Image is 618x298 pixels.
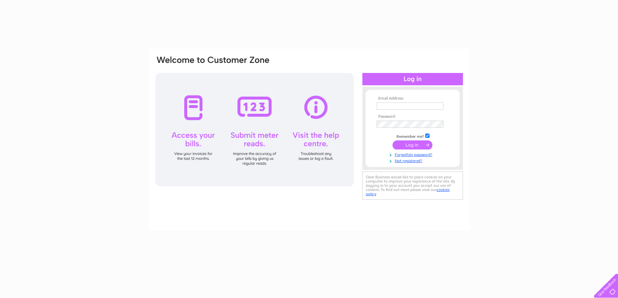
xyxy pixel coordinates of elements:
[377,151,450,157] a: Forgotten password?
[362,172,463,200] div: Clear Business would like to place cookies on your computer to improve your experience of the sit...
[375,133,450,139] td: Remember me?
[366,187,450,196] a: cookies policy
[393,140,432,149] input: Submit
[375,96,450,101] th: Email Address:
[377,157,450,163] a: Not registered?
[375,114,450,119] th: Password:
